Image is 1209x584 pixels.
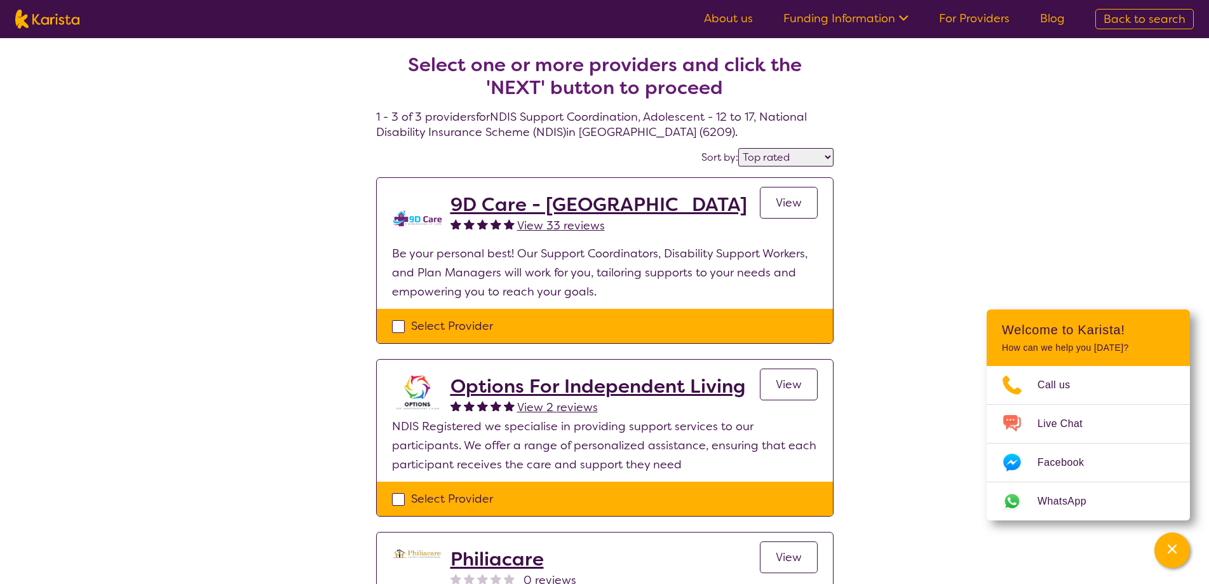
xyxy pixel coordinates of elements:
img: l4aty9ni5vo8flrqveaj.png [392,193,443,244]
a: For Providers [939,11,1010,26]
img: fullstar [464,400,475,411]
img: nonereviewstar [464,573,475,584]
a: Funding Information [783,11,908,26]
a: 9D Care - [GEOGRAPHIC_DATA] [450,193,747,216]
span: Back to search [1104,11,1185,27]
img: nonereviewstar [490,573,501,584]
label: Sort by: [701,151,738,164]
span: WhatsApp [1037,492,1102,511]
a: Blog [1040,11,1065,26]
img: fullstar [477,219,488,229]
img: fullstar [504,400,515,411]
img: nonereviewstar [504,573,515,584]
h4: 1 - 3 of 3 providers for NDIS Support Coordination , Adolescent - 12 to 17 , National Disability ... [376,23,834,140]
span: Live Chat [1037,414,1098,433]
a: Web link opens in a new tab. [987,482,1190,520]
button: Channel Menu [1154,533,1190,568]
a: View [760,369,818,400]
span: View [776,550,802,565]
h2: Select one or more providers and click the 'NEXT' button to proceed [391,53,818,99]
a: About us [704,11,753,26]
a: Options For Independent Living [450,375,745,398]
span: View [776,377,802,392]
img: nonereviewstar [477,573,488,584]
span: Call us [1037,376,1086,395]
a: Back to search [1095,9,1194,29]
a: View [760,541,818,573]
span: View 2 reviews [517,400,598,415]
img: fullstar [464,219,475,229]
span: View 33 reviews [517,218,605,233]
img: fullstar [450,219,461,229]
h2: Welcome to Karista! [1002,322,1175,337]
img: nonereviewstar [450,573,461,584]
img: fullstar [490,400,501,411]
a: View 33 reviews [517,216,605,235]
p: Be your personal best! Our Support Coordinators, Disability Support Workers, and Plan Managers wi... [392,244,818,301]
span: Facebook [1037,453,1099,472]
a: Philiacare [450,548,576,571]
p: NDIS Registered we specialise in providing support services to our participants. We offer a range... [392,417,818,474]
img: Karista logo [15,10,79,29]
img: fullstar [477,400,488,411]
img: fullstar [450,400,461,411]
img: stgs1ttov8uwf8tdpp19.png [392,375,443,411]
span: View [776,195,802,210]
div: Channel Menu [987,309,1190,520]
img: fullstar [490,219,501,229]
img: djl2kts8nwviwb5z69ia.png [392,548,443,562]
a: View 2 reviews [517,398,598,417]
p: How can we help you [DATE]? [1002,343,1175,353]
ul: Choose channel [987,366,1190,520]
a: View [760,187,818,219]
img: fullstar [504,219,515,229]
